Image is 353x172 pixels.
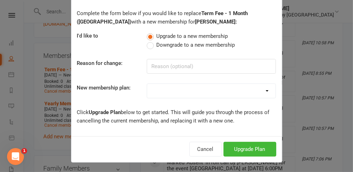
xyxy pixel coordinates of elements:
[77,108,276,125] p: Click below to get started. This will guide you through the process of cancelling the current mem...
[156,32,228,39] span: Upgrade to a new membership
[77,9,276,26] p: Complete the form below if you would like to replace with a new membership for
[189,142,222,157] button: Cancel
[89,109,121,115] b: Upgrade Plan
[156,41,235,48] span: Downgrade to a new membership
[7,148,24,165] iframe: Intercom live chat
[77,59,123,67] label: Reason for change:
[147,59,276,74] input: Reason (optional)
[77,84,131,92] label: New membership plan:
[195,19,237,25] b: [PERSON_NAME]:
[77,32,99,40] label: I'd like to
[223,142,276,157] button: Upgrade Plan
[21,148,27,154] span: 1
